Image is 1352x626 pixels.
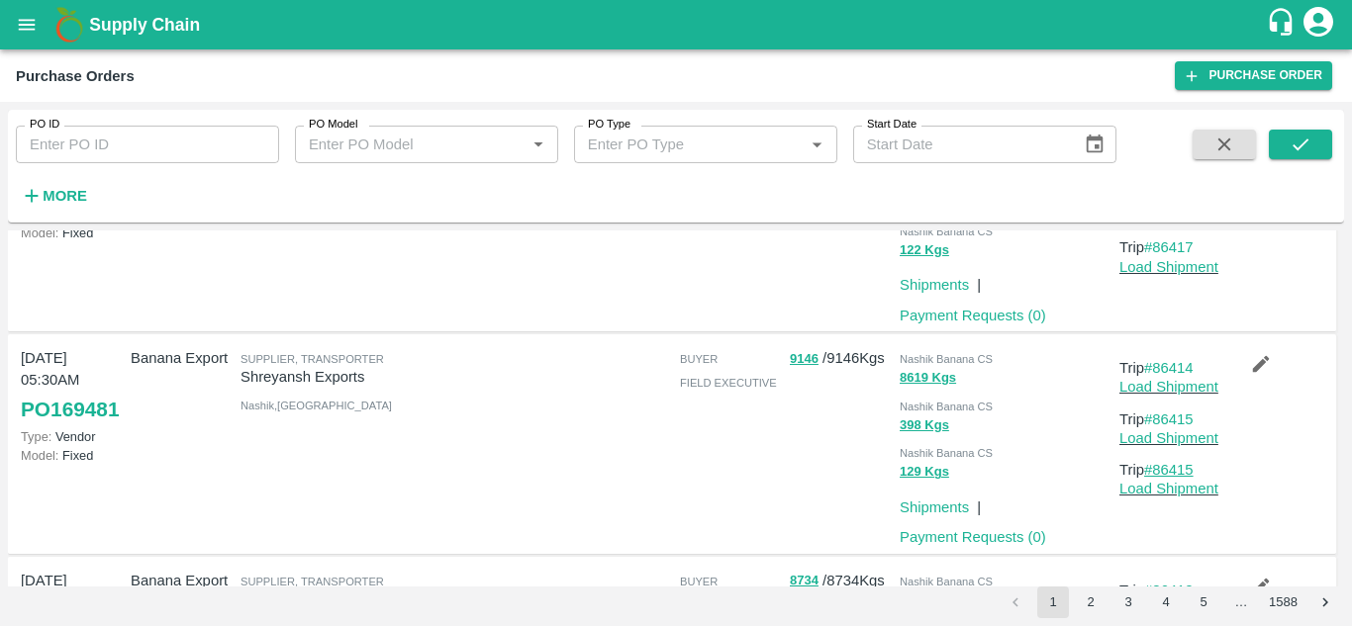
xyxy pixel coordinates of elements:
span: Nashik Banana CS [900,576,993,587]
p: Shreyansh Exports [241,366,452,388]
input: Start Date [853,126,1069,163]
button: Go to next page [1309,586,1341,618]
div: Purchase Orders [16,63,135,89]
img: logo [49,5,89,45]
a: Shipments [900,499,969,515]
span: Supplier, Transporter [241,353,384,365]
span: Model: [21,448,58,463]
button: 129 Kgs [900,461,949,484]
span: buyer [680,353,718,365]
div: | [969,489,981,518]
p: Trip [1119,408,1221,430]
span: Nashik , [GEOGRAPHIC_DATA] [241,400,392,411]
p: Trip [1119,580,1221,601]
a: Load Shipment [1119,430,1218,446]
a: Load Shipment [1119,259,1218,275]
p: Banana Export [131,347,233,369]
a: #86415 [1144,462,1194,478]
label: PO ID [30,117,59,133]
button: Go to page 5 [1188,586,1219,618]
a: Shipments [900,277,969,293]
span: Nashik Banana CS [900,401,993,412]
p: [DATE] 05:30AM [21,347,123,392]
span: buyer [680,576,718,587]
button: page 1 [1037,586,1069,618]
a: PO169481 [21,392,119,427]
button: 398 Kgs [900,414,949,437]
a: Load Shipment [1119,379,1218,395]
nav: pagination navigation [997,586,1344,618]
b: Supply Chain [89,15,200,35]
a: Purchase Order [1175,61,1332,90]
button: More [16,179,92,213]
p: Fixed [21,446,123,465]
span: Model: [21,225,58,240]
label: Start Date [867,117,917,133]
input: Enter PO Model [301,132,520,157]
button: Open [804,132,829,157]
a: Payment Requests (0) [900,308,1046,323]
button: Go to page 2 [1075,586,1107,618]
button: 122 Kgs [900,239,949,262]
p: Trip [1119,357,1221,379]
a: #86417 [1144,239,1194,255]
span: Supplier, Transporter [241,576,384,587]
div: customer-support [1266,7,1301,43]
div: | [969,266,981,296]
button: open drawer [4,2,49,47]
button: 8619 Kgs [900,367,956,390]
a: Payment Requests (0) [900,529,1046,545]
div: account of current user [1301,4,1336,45]
p: [DATE] 05:30AM [21,570,123,614]
button: 9146 [790,348,819,371]
button: 8734 [790,570,819,592]
label: PO Model [309,117,358,133]
strong: More [43,188,87,204]
span: Nashik Banana CS [900,353,993,365]
p: Fixed [21,224,123,242]
div: … [1225,593,1257,612]
button: Choose date [1076,126,1113,163]
a: #86412 [1144,582,1194,598]
p: Vendor [21,427,123,446]
span: Type: [21,429,51,444]
a: #86414 [1144,360,1194,376]
button: Open [526,132,551,157]
label: PO Type [588,117,630,133]
p: Trip [1119,236,1221,258]
a: #86415 [1144,411,1194,427]
input: Enter PO ID [16,126,279,163]
p: / 8734 Kgs [790,570,892,592]
span: Nashik Banana CS [900,447,993,459]
p: Trip [1119,459,1221,481]
span: Nashik Banana CS [900,225,993,237]
p: / 9146 Kgs [790,347,892,370]
input: Enter PO Type [580,132,799,157]
button: Go to page 1588 [1263,586,1304,618]
button: Go to page 4 [1150,586,1182,618]
a: Supply Chain [89,11,1266,39]
a: Load Shipment [1119,481,1218,496]
p: Banana Export [131,570,233,591]
span: field executive [680,377,777,389]
button: Go to page 3 [1112,586,1144,618]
